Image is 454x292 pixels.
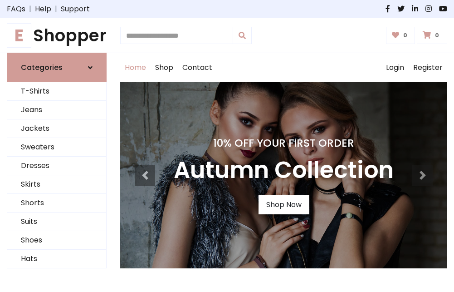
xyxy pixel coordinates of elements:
[433,31,441,40] span: 0
[401,31,410,40] span: 0
[120,53,151,82] a: Home
[259,195,309,214] a: Shop Now
[7,25,107,45] h1: Shopper
[178,53,217,82] a: Contact
[7,53,107,82] a: Categories
[174,137,394,149] h4: 10% Off Your First Order
[381,53,409,82] a: Login
[7,194,106,213] a: Shorts
[61,4,90,15] a: Support
[7,101,106,119] a: Jeans
[7,23,31,48] span: E
[7,213,106,231] a: Suits
[174,157,394,184] h3: Autumn Collection
[7,175,106,194] a: Skirts
[7,250,106,268] a: Hats
[7,157,106,175] a: Dresses
[417,27,447,44] a: 0
[386,27,415,44] a: 0
[409,53,447,82] a: Register
[7,25,107,45] a: EShopper
[35,4,51,15] a: Help
[7,4,25,15] a: FAQs
[151,53,178,82] a: Shop
[7,231,106,250] a: Shoes
[7,119,106,138] a: Jackets
[7,82,106,101] a: T-Shirts
[51,4,61,15] span: |
[21,63,63,72] h6: Categories
[25,4,35,15] span: |
[7,138,106,157] a: Sweaters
